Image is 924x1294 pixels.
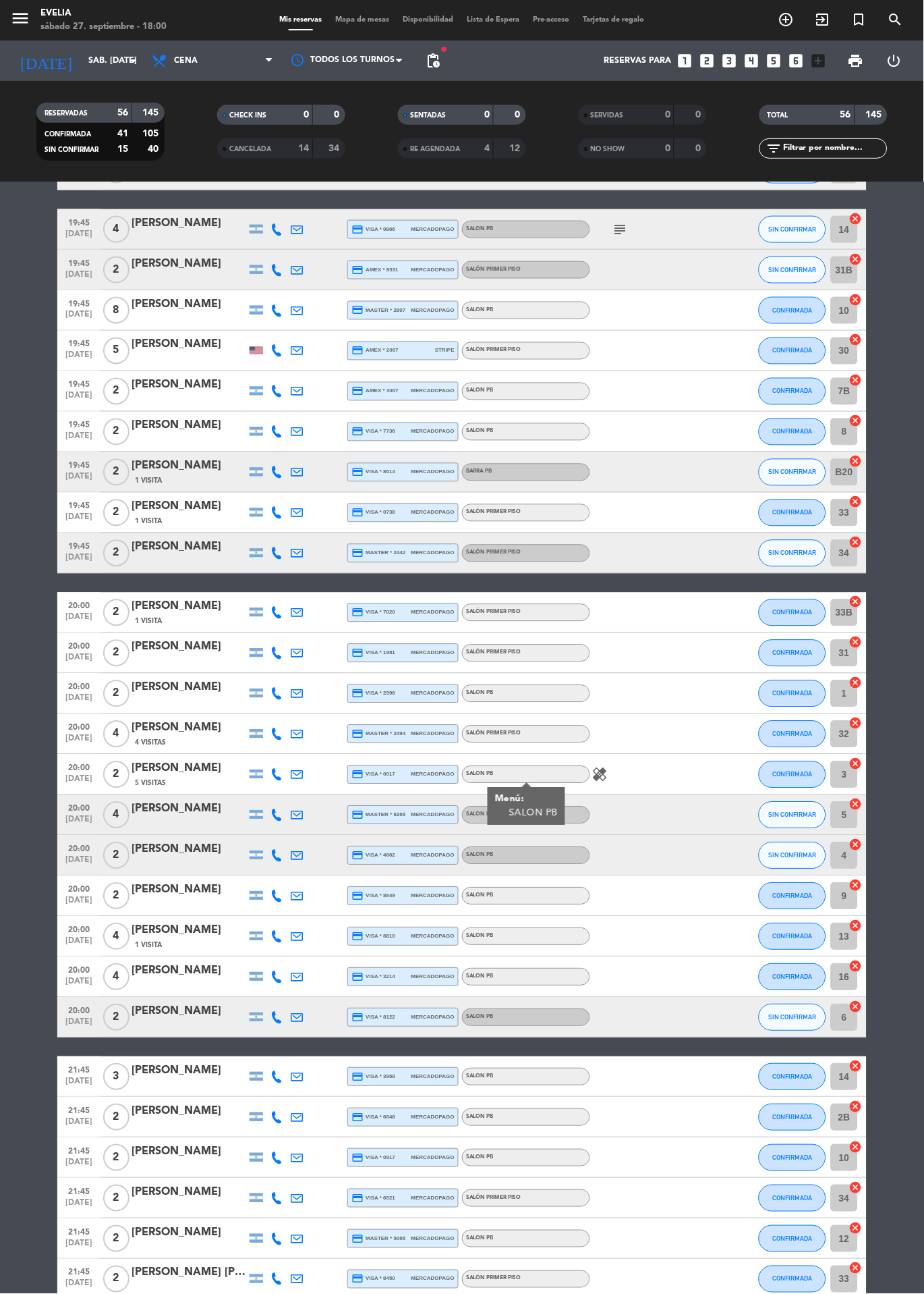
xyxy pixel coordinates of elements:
span: 2 [103,599,129,626]
span: [DATE] [62,432,96,448]
span: mercadopago [411,932,455,941]
span: pending_actions [425,53,441,69]
span: fiber_manual_record [440,45,448,53]
span: CONFIRMADA [773,649,813,657]
span: visa * 4662 [351,850,395,862]
span: CHECK INS [229,112,266,119]
button: SIN CONFIRMAR [759,459,826,486]
span: SIN CONFIRMAR [769,549,817,557]
div: [PERSON_NAME] [132,296,246,313]
button: CONFIRMADA [759,761,826,788]
i: looks_5 [766,52,783,70]
span: 2 [103,419,129,446]
span: CONFIRMADA [773,690,813,697]
span: visa * 2996 [351,688,395,700]
span: SALON PB [466,893,494,898]
span: mercadopago [411,508,455,517]
span: SALON PB [466,226,494,232]
span: Disponibilidad [397,16,461,24]
i: cancel [849,495,863,509]
i: cancel [849,455,863,468]
div: [PERSON_NAME] [132,882,246,899]
i: exit_to_app [815,11,831,28]
strong: 0 [515,110,523,119]
span: CONFIRMADA [773,1276,813,1283]
span: CONFIRMADA [773,1114,813,1121]
span: visa * 0866 [351,223,395,236]
span: CONFIRMADA [773,347,813,354]
span: visa * 3214 [351,971,395,983]
strong: 41 [117,129,128,138]
button: CONFIRMADA [759,1064,826,1091]
strong: 0 [304,110,309,119]
i: cancel [849,757,863,771]
span: SALON PB [466,691,494,696]
span: 1 Visita [135,516,162,527]
i: power_settings_new [886,53,902,69]
span: print [848,53,864,69]
span: 5 [103,338,129,365]
span: amex * 8531 [351,264,399,276]
span: mercadopago [411,427,455,436]
span: 4 [103,964,129,991]
span: SALÓN PRIMER PISO [466,610,521,615]
div: Evelia [40,7,167,20]
i: looks_two [699,52,716,70]
span: master * 8269 [351,809,406,821]
span: Lista de Espera [461,16,527,24]
span: CONFIRMADA [773,428,813,435]
span: SALÓN PRIMER PISO [466,650,521,655]
i: credit_card [351,607,364,619]
span: 4 Visitas [135,738,166,749]
div: [PERSON_NAME] [132,215,246,232]
span: [DATE] [62,554,96,569]
div: [PERSON_NAME] [132,801,246,818]
span: [DATE] [62,694,96,709]
span: visa * 8810 [351,931,395,943]
div: [PERSON_NAME] [132,377,246,394]
span: 2 [103,640,129,667]
i: cancel [849,717,863,730]
span: SIN CONFIRMAR [769,1014,817,1021]
strong: 0 [665,144,670,153]
span: amex * 3007 [351,385,399,398]
span: mercadopago [411,649,455,657]
span: [DATE] [62,351,96,367]
button: SIN CONFIRMAR [759,216,826,243]
i: add_box [810,52,828,70]
i: credit_card [351,507,364,519]
span: SALÓN PRIMER PISO [466,348,521,353]
span: Pre-acceso [527,16,577,24]
span: Reservas para [604,56,672,65]
span: [DATE] [62,613,96,628]
span: visa * 7736 [351,426,395,438]
span: 20:00 [62,881,96,896]
span: 8 [103,297,129,324]
span: CONFIRMADA [773,771,813,778]
span: SALÓN PRIMER PISO [466,550,521,556]
strong: 0 [484,110,490,119]
span: SIN CONFIRMAR [769,468,817,476]
span: NO SHOW [591,146,625,153]
i: credit_card [351,890,364,902]
i: turned_in_not [851,11,867,28]
span: 1 Visita [135,940,162,951]
span: visa * 8122 [351,1012,395,1024]
span: 4 [103,923,129,950]
span: 2 [103,540,129,567]
span: SIN CONFIRMAR [45,146,98,153]
span: mercadopago [411,973,455,981]
strong: 0 [335,110,343,119]
span: [DATE] [62,937,96,952]
span: 2 [103,883,129,910]
button: SIN CONFIRMAR [759,1004,826,1031]
input: Filtrar por nombre... [782,141,887,156]
i: add_circle_outline [778,11,795,28]
i: cancel [849,838,863,852]
span: CONFIRMADA [45,131,91,138]
i: credit_card [351,345,364,357]
button: CONFIRMADA [759,721,826,748]
span: 20:00 [62,759,96,775]
span: [DATE] [62,392,96,407]
span: 19:45 [62,376,96,392]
